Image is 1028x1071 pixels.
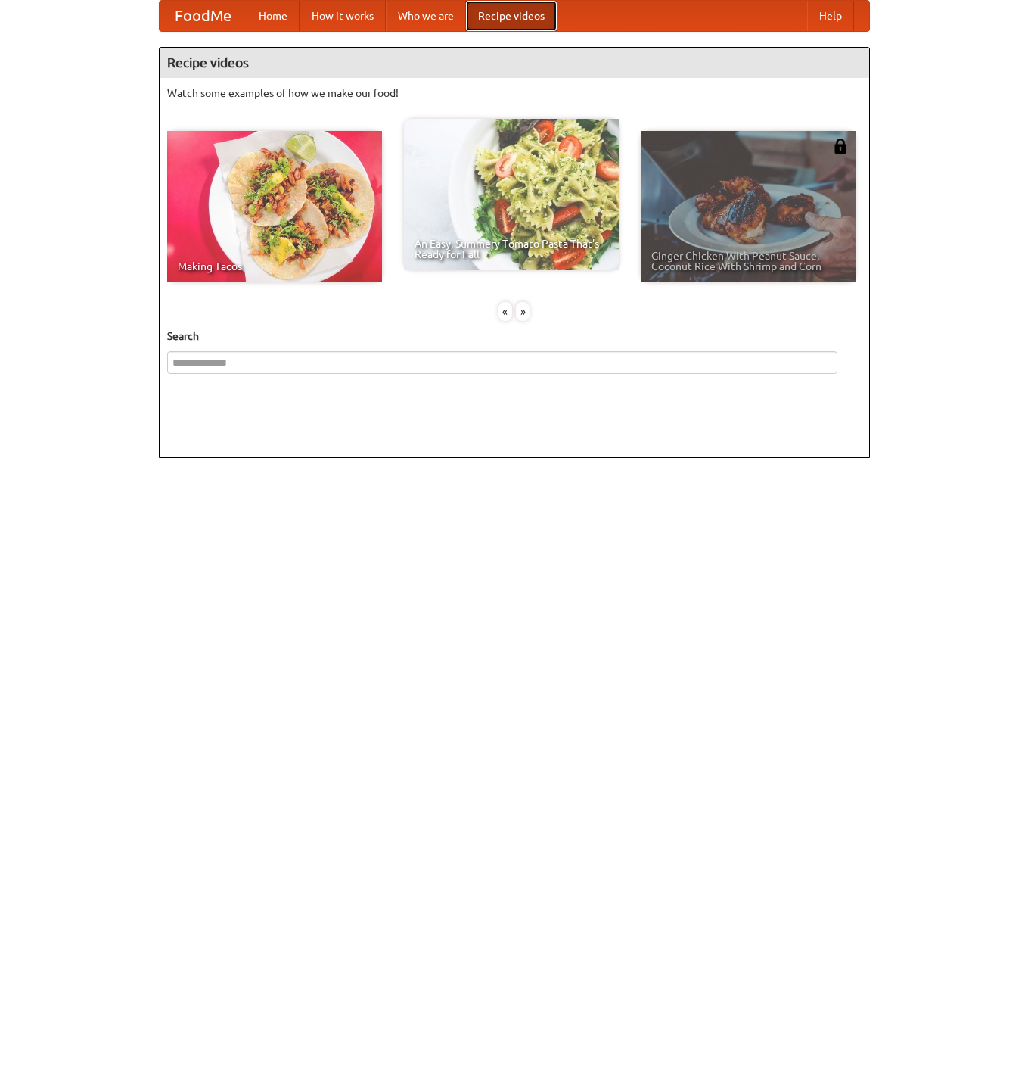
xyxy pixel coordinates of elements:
p: Watch some examples of how we make our food! [167,86,862,101]
a: Recipe videos [466,1,557,31]
a: Help [807,1,854,31]
img: 483408.png [833,139,848,154]
a: Who we are [386,1,466,31]
a: Home [247,1,300,31]
span: Making Tacos [178,261,371,272]
span: An Easy, Summery Tomato Pasta That's Ready for Fall [415,238,608,260]
h4: Recipe videos [160,48,869,78]
a: An Easy, Summery Tomato Pasta That's Ready for Fall [404,119,619,270]
a: How it works [300,1,386,31]
a: FoodMe [160,1,247,31]
div: « [498,302,512,321]
h5: Search [167,328,862,344]
div: » [516,302,530,321]
a: Making Tacos [167,131,382,282]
